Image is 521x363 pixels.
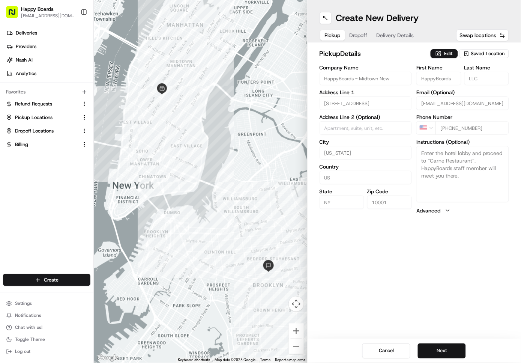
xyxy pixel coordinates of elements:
span: API Documentation [71,168,120,175]
button: Log out [3,346,90,357]
a: Dropoff Locations [6,128,78,134]
span: Log out [15,349,30,355]
input: Enter first name [416,72,461,85]
button: Cancel [362,343,410,358]
button: Happy Boards[EMAIL_ADDRESS][DOMAIN_NAME] [3,3,78,21]
span: Pylon [75,186,91,192]
textarea: Enter the hotel lobby and proceed to “Carne Restaurant”. HappyBoards staff member will meet you t... [416,146,509,202]
a: Powered byPylon [53,186,91,192]
input: Enter city [320,146,412,160]
input: Clear [20,48,124,56]
button: Notifications [3,310,90,321]
input: Enter email address [416,96,509,110]
span: Swap locations [460,32,497,39]
span: Billing [15,141,28,148]
span: Saved Location [471,50,505,57]
label: Country [320,164,412,169]
a: Deliveries [3,27,93,39]
label: First Name [416,65,461,70]
span: Delivery Details [377,32,414,39]
span: Knowledge Base [15,168,57,175]
input: Enter last name [464,72,509,85]
input: Enter phone number [435,121,509,135]
div: 📗 [8,169,14,175]
button: Zoom out [289,339,304,354]
button: See all [116,96,137,105]
input: Enter zip code [367,196,412,209]
div: Favorites [3,86,90,98]
button: Keyboard shortcuts [178,358,210,363]
input: Enter country [320,171,412,184]
span: Pickup Locations [15,114,53,121]
span: Map data ©2025 Google [215,358,256,362]
span: Deliveries [16,30,37,36]
button: Chat with us! [3,322,90,333]
label: Instructions (Optional) [416,139,509,145]
span: • [101,116,104,122]
a: Pickup Locations [6,114,78,121]
label: State [320,189,364,194]
a: 📗Knowledge Base [5,165,60,178]
span: [PERSON_NAME] [PERSON_NAME] [23,116,99,122]
h1: Create New Delivery [336,12,419,24]
span: Dropoff [350,32,368,39]
button: Dropoff Locations [3,125,90,137]
p: Welcome 👋 [8,30,137,42]
button: [EMAIL_ADDRESS][DOMAIN_NAME] [21,13,75,19]
button: Billing [3,139,90,151]
span: Toggle Theme [15,337,45,343]
span: Pickup [325,32,341,39]
img: 1736555255976-a54dd68f-1ca7-489b-9aae-adbdc363a1c4 [8,72,21,85]
div: We're available if you need us! [34,79,103,85]
input: Apartment, suite, unit, etc. [320,121,412,135]
img: 1736555255976-a54dd68f-1ca7-489b-9aae-adbdc363a1c4 [15,117,21,123]
span: Chat with us! [15,325,42,331]
img: Google [96,353,120,363]
img: Nash [8,8,23,23]
button: Happy Boards [21,5,54,13]
span: Notifications [15,313,41,319]
button: Toggle Theme [3,334,90,345]
label: Address Line 2 (Optional) [320,114,412,120]
label: Address Line 1 [320,90,412,95]
button: Pickup Locations [3,111,90,124]
a: Billing [6,141,78,148]
a: Analytics [3,68,93,80]
input: Enter company name [320,72,412,85]
a: Providers [3,41,93,53]
img: 1732323095091-59ea418b-cfe3-43c8-9ae0-d0d06d6fd42c [16,72,29,85]
span: Create [44,277,59,283]
label: Company Name [320,65,412,70]
a: Nash AI [3,54,93,66]
div: 💻 [63,169,69,175]
div: Past conversations [8,98,48,104]
button: Start new chat [128,74,137,83]
button: Settings [3,298,90,309]
button: Next [418,343,466,358]
span: [DATE] [105,116,120,122]
input: Enter state [320,196,364,209]
a: 💻API Documentation [60,165,123,178]
button: Edit [431,49,458,58]
span: Providers [16,43,36,50]
button: Map camera controls [289,297,304,312]
label: Zip Code [367,189,412,194]
span: • [25,137,27,143]
label: Advanced [416,207,440,214]
button: Refund Requests [3,98,90,110]
span: Nash AI [16,57,33,63]
span: Settings [15,301,32,307]
label: Email (Optional) [416,90,509,95]
h2: pickup Details [320,48,426,59]
button: Swap locations [456,29,509,41]
button: Zoom in [289,324,304,339]
span: [DATE] [29,137,44,143]
a: Open this area in Google Maps (opens a new window) [96,353,120,363]
label: City [320,139,412,145]
label: Last Name [464,65,509,70]
span: Dropoff Locations [15,128,54,134]
a: Report a map error [275,358,305,362]
button: Create [3,274,90,286]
